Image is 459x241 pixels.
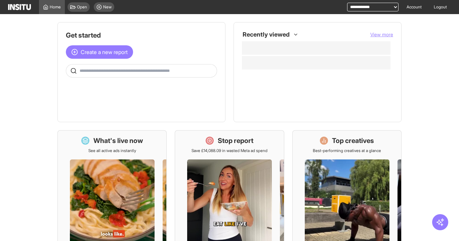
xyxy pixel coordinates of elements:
[66,45,133,59] button: Create a new report
[8,4,31,10] img: Logo
[50,4,61,10] span: Home
[77,4,87,10] span: Open
[88,148,136,153] p: See all active ads instantly
[218,136,253,145] h1: Stop report
[370,31,393,38] button: View more
[370,32,393,37] span: View more
[103,4,112,10] span: New
[313,148,381,153] p: Best-performing creatives at a glance
[81,48,128,56] span: Create a new report
[332,136,374,145] h1: Top creatives
[66,31,217,40] h1: Get started
[93,136,143,145] h1: What's live now
[192,148,267,153] p: Save £14,088.09 in wasted Meta ad spend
